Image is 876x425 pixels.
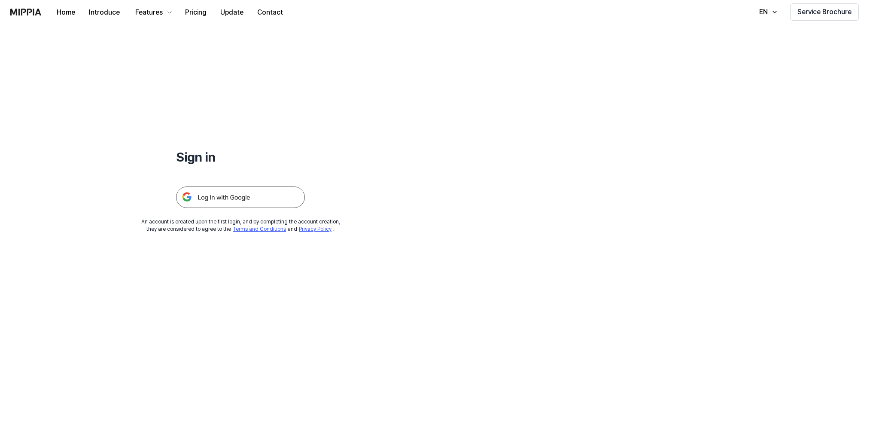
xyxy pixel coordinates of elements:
[757,7,770,17] div: EN
[50,4,82,21] button: Home
[751,3,783,21] button: EN
[82,4,127,21] button: Introduce
[178,4,213,21] button: Pricing
[250,4,290,21] button: Contact
[176,148,305,166] h1: Sign in
[299,226,332,232] a: Privacy Policy
[213,0,250,24] a: Update
[213,4,250,21] button: Update
[10,9,41,15] img: logo
[127,4,178,21] button: Features
[790,3,859,21] button: Service Brochure
[233,226,286,232] a: Terms and Conditions
[134,7,164,18] div: Features
[176,187,305,208] img: 구글 로그인 버튼
[141,218,340,233] div: An account is created upon the first login, and by completing the account creation, they are cons...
